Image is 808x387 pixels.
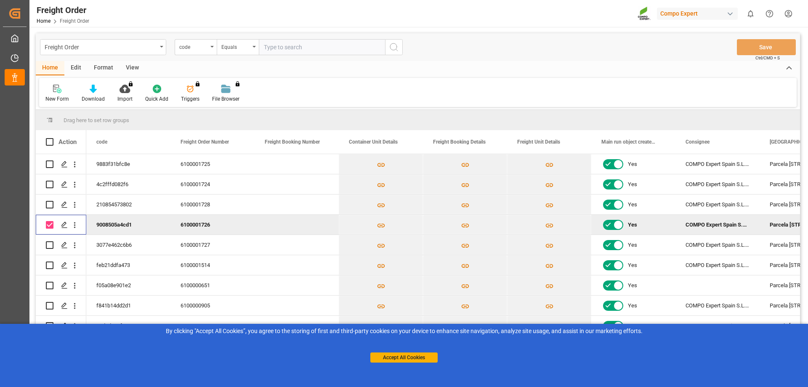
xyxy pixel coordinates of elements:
[64,61,88,75] div: Edit
[601,139,658,145] span: Main run object created Status
[433,139,486,145] span: Freight Booking Details
[45,95,69,103] div: New Form
[45,41,157,52] div: Freight Order
[170,316,255,336] div: 6100000906
[628,215,637,235] span: Yes
[86,174,170,194] div: 4c2fffd082f6
[86,316,170,336] div: 78d7d965f223
[737,39,796,55] button: Save
[675,235,760,255] div: COMPO Expert Spain S.L. 3150, WERK 3150 Vall d'Uixo
[86,154,170,174] div: 9883f31bfc8e
[675,174,760,194] div: COMPO Expert Spain S.L. 3150, WERK 3150 Vall d'Uixo
[755,55,780,61] span: Ctrl/CMD + S
[36,195,86,215] div: Press SPACE to select this row.
[675,215,760,235] div: COMPO Expert Spain S.L. 3150, WERK 3150 Vall d'Uixo
[628,296,637,315] span: Yes
[82,95,105,103] div: Download
[628,276,637,295] span: Yes
[175,39,217,55] button: open menu
[638,6,651,21] img: Screenshot%202023-09-29%20at%2010.02.21.png_1712312052.png
[349,139,398,145] span: Container Unit Details
[741,4,760,23] button: show 0 new notifications
[120,61,145,75] div: View
[686,139,710,145] span: Consignee
[675,255,760,275] div: COMPO Expert Spain S.L. 3150, WERK 3150 Vall d'Uixo
[675,296,760,315] div: COMPO Expert Spain S.L. 3150, WERK 3150 Vall d'Uixo
[628,155,637,174] span: Yes
[36,215,86,235] div: Press SPACE to deselect this row.
[628,256,637,275] span: Yes
[36,174,86,195] div: Press SPACE to select this row.
[628,195,637,214] span: Yes
[170,174,255,194] div: 6100001724
[86,296,170,315] div: f841b14dd2d1
[628,175,637,194] span: Yes
[86,255,170,275] div: feb21ddfa473
[385,39,403,55] button: search button
[179,41,208,51] div: code
[96,139,107,145] span: code
[36,275,86,296] div: Press SPACE to select this row.
[259,39,385,55] input: Type to search
[265,139,320,145] span: Freight Booking Number
[657,8,738,20] div: Compo Expert
[36,316,86,336] div: Press SPACE to select this row.
[36,154,86,174] div: Press SPACE to select this row.
[675,195,760,214] div: COMPO Expert Spain S.L. 3150, WERK 3150 Vall d'Uixo
[217,39,259,55] button: open menu
[181,139,229,145] span: Freight Order Number
[370,352,438,363] button: Accept All Cookies
[170,255,255,275] div: 6100001514
[517,139,560,145] span: Freight Unit Details
[221,41,250,51] div: Equals
[40,39,166,55] button: open menu
[628,235,637,255] span: Yes
[64,117,129,123] span: Drag here to set row groups
[675,154,760,174] div: COMPO Expert Spain S.L. 3150, WERK 3150 Vall d'Uixo
[170,275,255,295] div: 6100000651
[657,5,741,21] button: Compo Expert
[86,195,170,214] div: 210854573802
[628,316,637,336] span: Yes
[36,296,86,316] div: Press SPACE to select this row.
[86,235,170,255] div: 3077e462c6b6
[675,316,760,336] div: COMPO Expert Spain S.L. 3150, WERK 3150 Vall d'Uixo
[170,215,255,235] div: 6100001726
[36,255,86,275] div: Press SPACE to select this row.
[88,61,120,75] div: Format
[170,195,255,214] div: 6100001728
[36,61,64,75] div: Home
[58,138,77,146] div: Action
[170,154,255,174] div: 6100001725
[37,18,50,24] a: Home
[170,296,255,315] div: 6100000905
[170,235,255,255] div: 6100001727
[86,275,170,295] div: f05a08e901e2
[145,95,168,103] div: Quick Add
[760,4,779,23] button: Help Center
[36,235,86,255] div: Press SPACE to select this row.
[37,4,89,16] div: Freight Order
[6,327,802,336] div: By clicking "Accept All Cookies”, you agree to the storing of first and third-party cookies on yo...
[86,215,170,235] div: 9008505a4cd1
